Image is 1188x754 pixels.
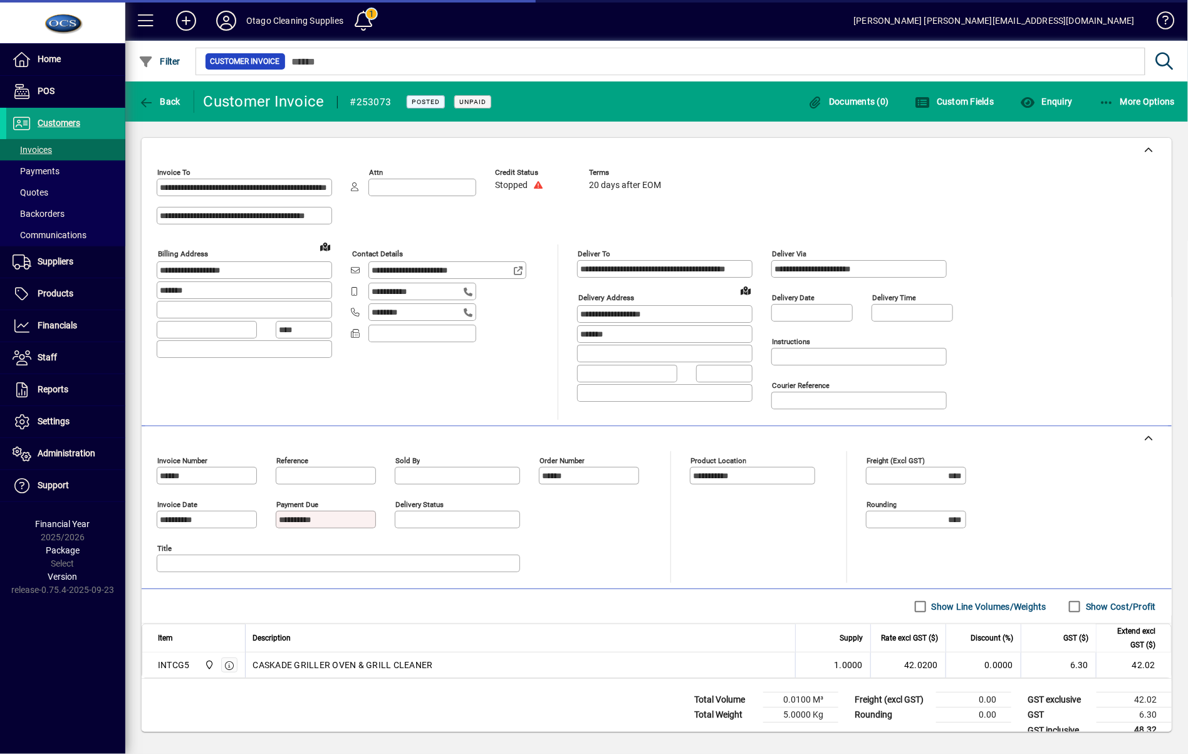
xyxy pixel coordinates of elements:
[369,168,383,177] mat-label: Attn
[276,456,308,465] mat-label: Reference
[763,693,838,708] td: 0.0100 M³
[1063,631,1088,645] span: GST ($)
[6,224,125,246] a: Communications
[395,456,420,465] mat-label: Sold by
[1097,708,1172,723] td: 6.30
[848,708,936,723] td: Rounding
[138,97,180,107] span: Back
[6,76,125,107] a: POS
[848,693,936,708] td: Freight (excl GST)
[6,374,125,406] a: Reports
[772,381,830,390] mat-label: Courier Reference
[1021,693,1097,708] td: GST exclusive
[1096,90,1179,113] button: More Options
[13,230,86,240] span: Communications
[872,293,916,302] mat-label: Delivery time
[157,168,190,177] mat-label: Invoice To
[936,708,1011,723] td: 0.00
[6,406,125,437] a: Settings
[1097,693,1172,708] td: 42.02
[878,659,938,671] div: 42.0200
[772,337,810,346] mat-label: Instructions
[840,631,863,645] span: Supply
[38,288,73,298] span: Products
[1147,3,1172,43] a: Knowledge Base
[946,652,1021,678] td: 0.0000
[138,56,180,66] span: Filter
[13,166,60,176] span: Payments
[166,9,206,32] button: Add
[125,90,194,113] app-page-header-button: Back
[1083,600,1156,613] label: Show Cost/Profit
[6,44,125,75] a: Home
[135,90,184,113] button: Back
[38,54,61,64] span: Home
[688,693,763,708] td: Total Volume
[38,256,73,266] span: Suppliers
[38,416,70,426] span: Settings
[1097,723,1172,738] td: 48.32
[929,600,1046,613] label: Show Line Volumes/Weights
[158,631,173,645] span: Item
[13,145,52,155] span: Invoices
[853,11,1135,31] div: [PERSON_NAME] [PERSON_NAME][EMAIL_ADDRESS][DOMAIN_NAME]
[459,98,486,106] span: Unpaid
[6,203,125,224] a: Backorders
[158,659,190,671] div: INTCG5
[688,708,763,723] td: Total Weight
[246,11,343,31] div: Otago Cleaning Supplies
[915,97,994,107] span: Custom Fields
[350,92,392,112] div: #253073
[6,310,125,342] a: Financials
[38,86,55,96] span: POS
[936,693,1011,708] td: 0.00
[805,90,892,113] button: Documents (0)
[6,182,125,203] a: Quotes
[253,659,433,671] span: CASKADE GRILLER OVEN & GRILL CLEANER
[38,448,95,458] span: Administration
[495,181,528,191] span: Stopped
[495,169,570,177] span: Credit status
[835,659,863,671] span: 1.0000
[206,9,246,32] button: Profile
[589,169,664,177] span: Terms
[48,572,78,582] span: Version
[772,249,806,258] mat-label: Deliver via
[912,90,998,113] button: Custom Fields
[412,98,440,106] span: Posted
[808,97,889,107] span: Documents (0)
[204,92,325,112] div: Customer Invoice
[6,278,125,310] a: Products
[1021,708,1097,723] td: GST
[135,50,184,73] button: Filter
[38,480,69,490] span: Support
[253,631,291,645] span: Description
[211,55,280,68] span: Customer Invoice
[578,249,610,258] mat-label: Deliver To
[971,631,1013,645] span: Discount (%)
[157,500,197,509] mat-label: Invoice date
[38,320,77,330] span: Financials
[315,236,335,256] a: View on map
[38,352,57,362] span: Staff
[6,160,125,182] a: Payments
[1020,97,1072,107] span: Enquiry
[157,544,172,553] mat-label: Title
[539,456,585,465] mat-label: Order number
[6,246,125,278] a: Suppliers
[881,631,938,645] span: Rate excl GST ($)
[276,500,318,509] mat-label: Payment due
[201,658,216,672] span: Head Office
[1017,90,1075,113] button: Enquiry
[6,139,125,160] a: Invoices
[38,118,80,128] span: Customers
[1021,723,1097,738] td: GST inclusive
[589,181,661,191] span: 20 days after EOM
[395,500,444,509] mat-label: Delivery status
[13,209,65,219] span: Backorders
[736,280,756,300] a: View on map
[690,456,746,465] mat-label: Product location
[38,384,68,394] span: Reports
[1104,624,1155,652] span: Extend excl GST ($)
[763,708,838,723] td: 5.0000 Kg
